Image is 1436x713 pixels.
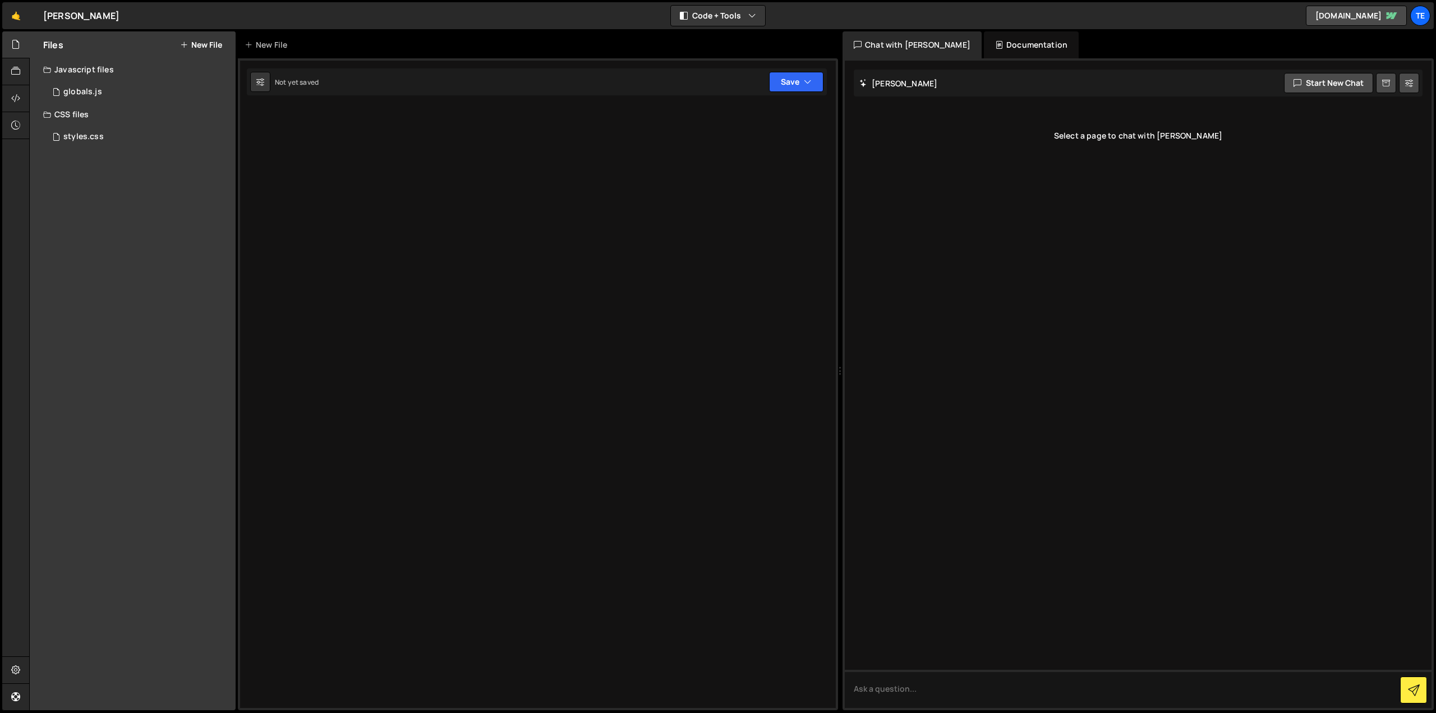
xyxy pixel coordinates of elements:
[180,40,222,49] button: New File
[1284,73,1373,93] button: Start new chat
[1306,6,1407,26] a: [DOMAIN_NAME]
[245,39,292,50] div: New File
[63,132,104,142] div: styles.css
[984,31,1079,58] div: Documentation
[43,126,236,148] div: 16160/43441.css
[275,77,319,87] div: Not yet saved
[43,39,63,51] h2: Files
[63,87,102,97] div: globals.js
[43,81,236,103] div: 16160/43434.js
[671,6,765,26] button: Code + Tools
[30,58,236,81] div: Javascript files
[1410,6,1430,26] a: Te
[769,72,823,92] button: Save
[30,103,236,126] div: CSS files
[2,2,30,29] a: 🤙
[859,78,937,89] h2: [PERSON_NAME]
[43,9,119,22] div: [PERSON_NAME]
[843,31,982,58] div: Chat with [PERSON_NAME]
